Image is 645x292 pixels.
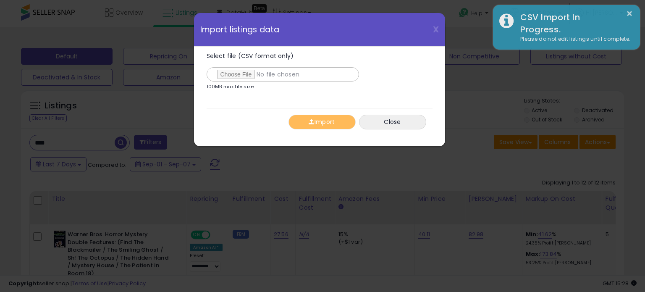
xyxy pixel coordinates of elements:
span: X [433,24,439,35]
p: 100MB max file size [207,84,254,89]
button: Close [359,115,426,129]
div: CSV Import In Progress. [514,11,634,35]
span: Select file (CSV format only) [207,52,294,60]
span: Import listings data [200,26,280,34]
div: Please do not edit listings until complete. [514,35,634,43]
button: Import [288,115,356,129]
button: × [626,8,633,19]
